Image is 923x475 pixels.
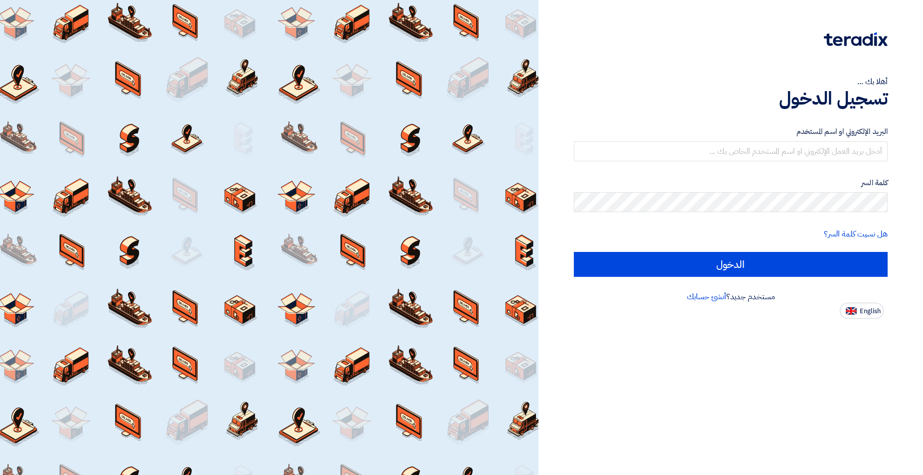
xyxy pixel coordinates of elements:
img: Teradix logo [824,32,888,46]
a: أنشئ حسابك [687,291,726,303]
div: مستخدم جديد؟ [574,291,888,303]
label: كلمة السر [574,177,888,189]
label: البريد الإلكتروني او اسم المستخدم [574,126,888,137]
img: en-US.png [846,307,857,315]
button: English [840,303,884,319]
input: الدخول [574,252,888,277]
h1: تسجيل الدخول [574,88,888,110]
input: أدخل بريد العمل الإلكتروني او اسم المستخدم الخاص بك ... [574,141,888,161]
div: أهلا بك ... [574,76,888,88]
span: English [860,308,881,315]
a: هل نسيت كلمة السر؟ [824,228,888,240]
